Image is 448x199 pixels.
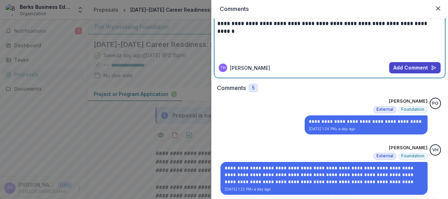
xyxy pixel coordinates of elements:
[220,66,226,70] div: Terri Hill
[377,153,393,158] span: External
[217,85,246,91] h2: Comments
[432,148,438,152] div: Valeri Harteg
[401,153,424,158] span: Foundation
[401,107,424,112] span: Foundation
[389,144,428,151] p: [PERSON_NAME]
[225,187,423,192] p: [DATE] 1:22 PM • a day ago
[230,64,270,72] p: [PERSON_NAME]
[389,62,441,73] button: Add Comment
[220,6,440,12] h2: Comments
[389,98,428,105] p: [PERSON_NAME]
[433,3,444,14] button: Close
[377,107,393,112] span: External
[309,126,423,132] p: [DATE] 1:24 PM • a day ago
[432,101,438,106] div: Pat Giles
[252,85,255,91] span: 5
